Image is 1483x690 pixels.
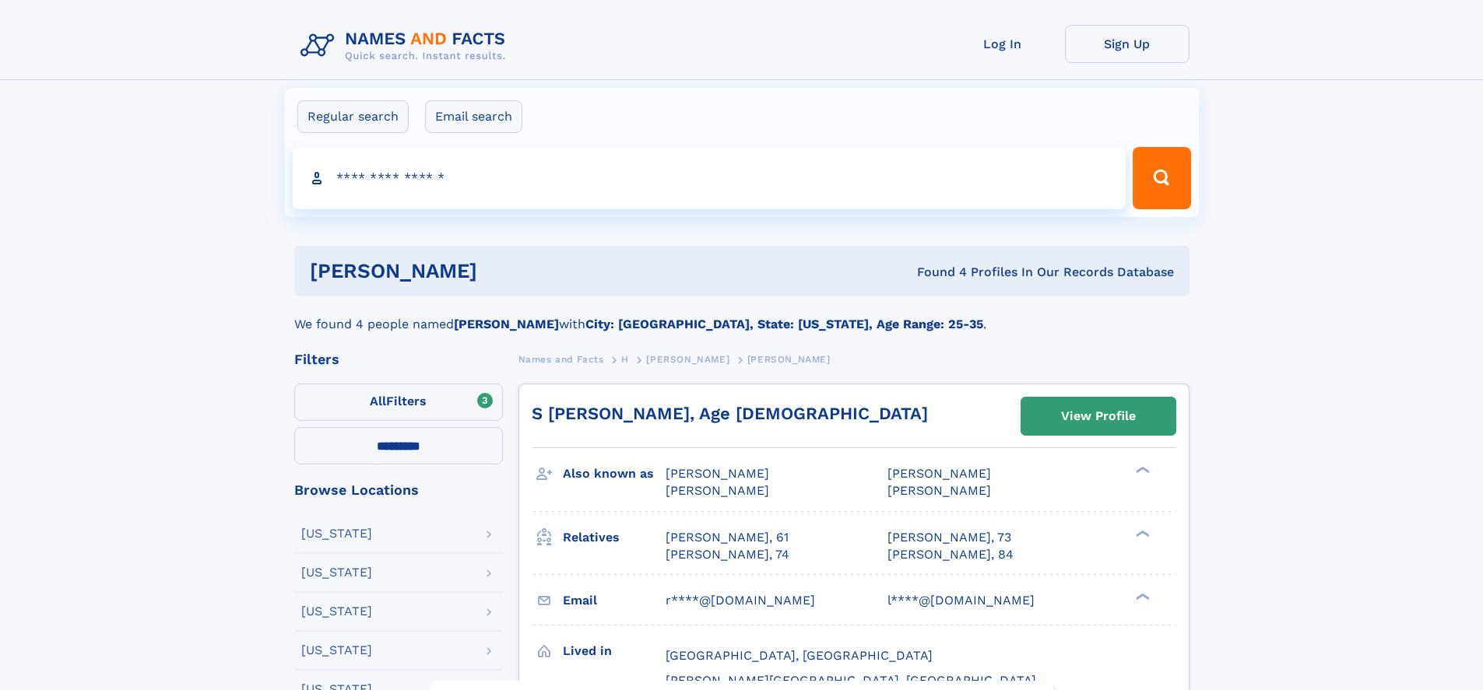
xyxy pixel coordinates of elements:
[532,404,928,423] a: S [PERSON_NAME], Age [DEMOGRAPHIC_DATA]
[585,317,983,331] b: City: [GEOGRAPHIC_DATA], State: [US_STATE], Age Range: 25-35
[301,644,372,657] div: [US_STATE]
[1133,147,1190,209] button: Search Button
[454,317,559,331] b: [PERSON_NAME]
[887,546,1014,563] a: [PERSON_NAME], 84
[1021,398,1176,435] a: View Profile
[294,352,503,366] div: Filters
[294,384,503,421] label: Filters
[563,638,666,664] h3: Lived in
[301,605,372,618] div: [US_STATE]
[1065,25,1190,63] a: Sign Up
[666,483,769,498] span: [PERSON_NAME]
[563,524,666,551] h3: Relatives
[666,648,933,663] span: [GEOGRAPHIC_DATA], [GEOGRAPHIC_DATA]
[310,261,698,281] h1: [PERSON_NAME]
[301,566,372,579] div: [US_STATE]
[666,546,789,563] a: [PERSON_NAME], 74
[1132,528,1151,538] div: ❯
[621,354,629,365] span: H
[887,483,991,498] span: [PERSON_NAME]
[1132,465,1151,475] div: ❯
[297,100,409,133] label: Regular search
[301,527,372,540] div: [US_STATE]
[518,349,604,369] a: Names and Facts
[563,587,666,614] h3: Email
[563,461,666,487] h3: Also known as
[294,296,1190,334] div: We found 4 people named with .
[370,394,386,408] span: All
[697,264,1174,281] div: Found 4 Profiles In Our Records Database
[887,529,1011,546] a: [PERSON_NAME], 73
[666,673,1036,688] span: [PERSON_NAME][GEOGRAPHIC_DATA], [GEOGRAPHIC_DATA]
[293,147,1126,209] input: search input
[666,529,789,546] a: [PERSON_NAME], 61
[425,100,522,133] label: Email search
[294,25,518,67] img: Logo Names and Facts
[887,466,991,481] span: [PERSON_NAME]
[294,483,503,497] div: Browse Locations
[940,25,1065,63] a: Log In
[621,349,629,369] a: H
[646,354,729,365] span: [PERSON_NAME]
[1132,591,1151,601] div: ❯
[666,466,769,481] span: [PERSON_NAME]
[646,349,729,369] a: [PERSON_NAME]
[747,354,831,365] span: [PERSON_NAME]
[1061,398,1136,434] div: View Profile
